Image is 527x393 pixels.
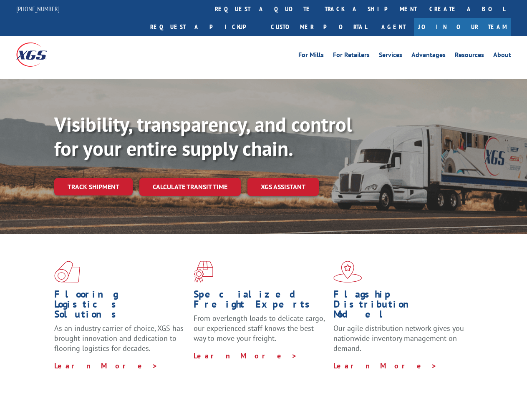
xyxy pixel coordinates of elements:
[333,289,466,323] h1: Flagship Distribution Model
[194,313,327,350] p: From overlength loads to delicate cargo, our experienced staff knows the best way to move your fr...
[54,111,352,161] b: Visibility, transparency, and control for your entire supply chain.
[265,18,373,36] a: Customer Portal
[194,261,213,283] img: xgs-icon-focused-on-flooring-red
[54,361,158,370] a: Learn More >
[333,323,464,353] span: Our agile distribution network gives you nationwide inventory management on demand.
[333,52,370,61] a: For Retailers
[379,52,402,61] a: Services
[411,52,446,61] a: Advantages
[414,18,511,36] a: Join Our Team
[54,289,187,323] h1: Flooring Logistics Solutions
[493,52,511,61] a: About
[54,261,80,283] img: xgs-icon-total-supply-chain-intelligence-red
[16,5,60,13] a: [PHONE_NUMBER]
[194,289,327,313] h1: Specialized Freight Experts
[139,178,241,196] a: Calculate transit time
[247,178,319,196] a: XGS ASSISTANT
[194,351,298,360] a: Learn More >
[333,361,437,370] a: Learn More >
[298,52,324,61] a: For Mills
[333,261,362,283] img: xgs-icon-flagship-distribution-model-red
[144,18,265,36] a: Request a pickup
[455,52,484,61] a: Resources
[54,178,133,195] a: Track shipment
[54,323,184,353] span: As an industry carrier of choice, XGS has brought innovation and dedication to flooring logistics...
[373,18,414,36] a: Agent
